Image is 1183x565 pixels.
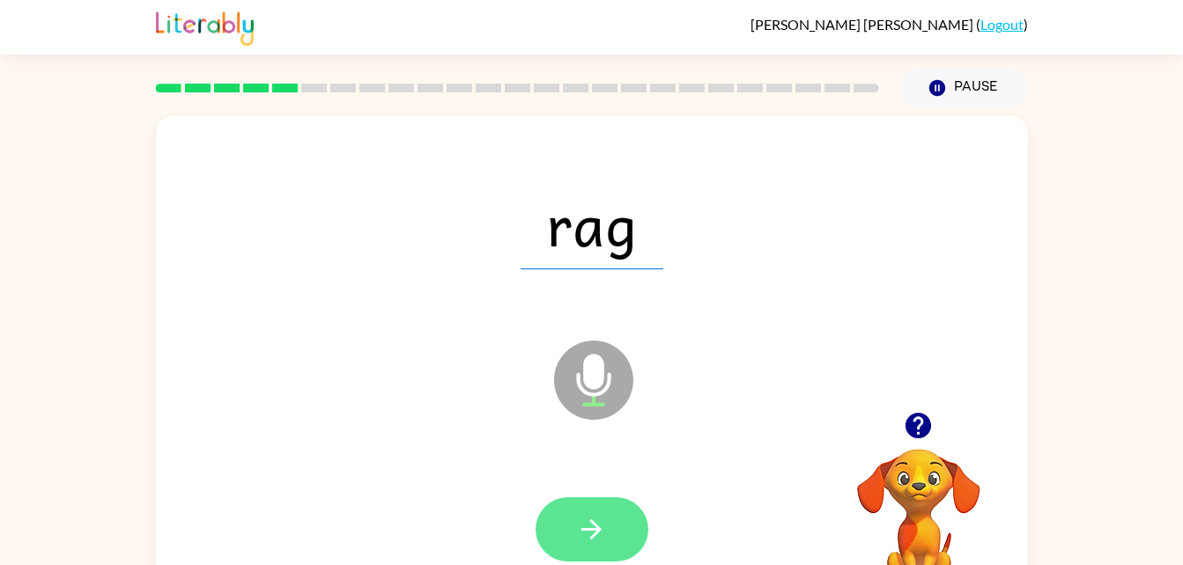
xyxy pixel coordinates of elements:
span: rag [521,178,663,269]
button: Pause [900,68,1028,108]
span: [PERSON_NAME] [PERSON_NAME] [750,16,976,33]
a: Logout [980,16,1024,33]
div: ( ) [750,16,1028,33]
img: Literably [156,7,254,46]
